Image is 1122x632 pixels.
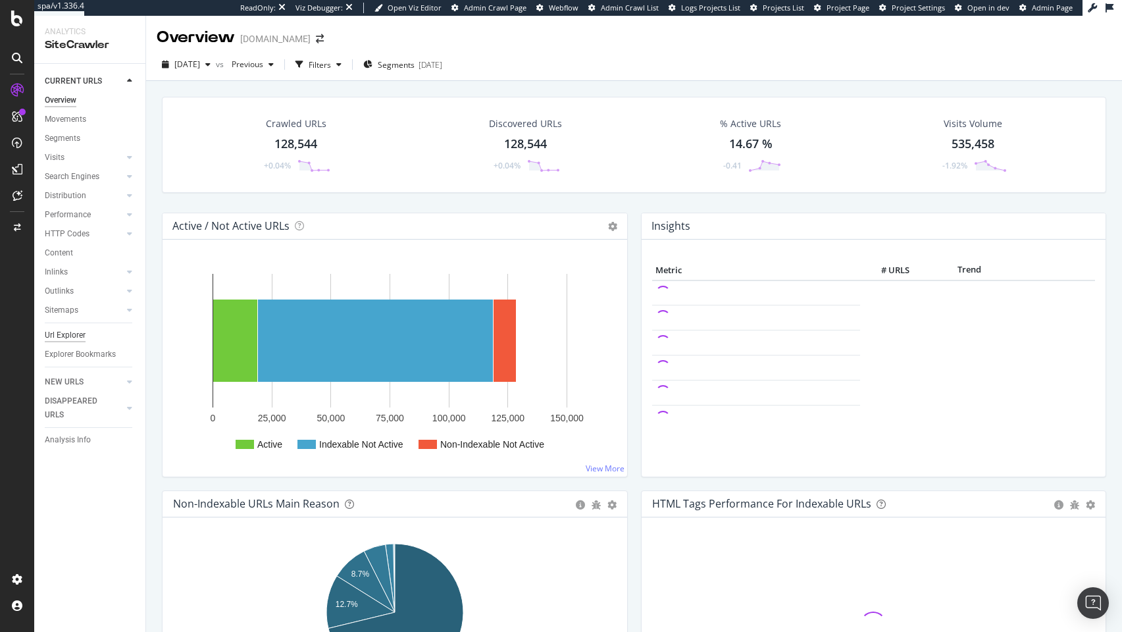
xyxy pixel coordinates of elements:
a: Analysis Info [45,433,136,447]
div: Url Explorer [45,329,86,342]
text: Indexable Not Active [319,439,403,450]
span: Project Settings [892,3,945,13]
span: Previous [226,59,263,70]
a: Overview [45,93,136,107]
button: Filters [290,54,347,75]
div: Sitemaps [45,303,78,317]
text: 25,000 [258,413,286,423]
a: Projects List [750,3,804,13]
span: Webflow [549,3,578,13]
div: Analytics [45,26,135,38]
text: 125,000 [492,413,525,423]
span: Logs Projects List [681,3,740,13]
div: -1.92% [942,160,967,171]
div: 128,544 [504,136,547,153]
a: Sitemaps [45,303,123,317]
a: Open Viz Editor [374,3,442,13]
div: -0.41 [723,160,742,171]
span: Segments [378,59,415,70]
div: [DOMAIN_NAME] [240,32,311,45]
a: Admin Page [1019,3,1073,13]
div: Visits Volume [944,117,1002,130]
div: gear [1086,500,1095,510]
a: Webflow [536,3,578,13]
div: HTML Tags Performance for Indexable URLs [652,497,871,510]
text: 0 [211,413,216,423]
span: Open Viz Editor [388,3,442,13]
div: Outlinks [45,284,74,298]
div: % Active URLs [720,117,781,130]
span: Projects List [763,3,804,13]
span: 2025 Aug. 18th [174,59,200,70]
a: Content [45,246,136,260]
text: 8.7% [351,569,370,579]
span: Admin Crawl List [601,3,659,13]
h4: Active / Not Active URLs [172,217,290,235]
div: +0.04% [264,160,291,171]
a: Outlinks [45,284,123,298]
div: DISAPPEARED URLS [45,394,111,422]
a: Project Settings [879,3,945,13]
div: Analysis Info [45,433,91,447]
div: CURRENT URLS [45,74,102,88]
span: vs [216,59,226,70]
div: Content [45,246,73,260]
button: [DATE] [157,54,216,75]
div: Non-Indexable URLs Main Reason [173,497,340,510]
div: A chart. [173,261,617,466]
a: Url Explorer [45,329,136,342]
a: Admin Crawl List [588,3,659,13]
div: +0.04% [494,160,521,171]
span: Admin Crawl Page [464,3,526,13]
div: Filters [309,59,331,70]
div: bug [592,500,601,510]
div: [DATE] [419,59,442,70]
div: gear [607,500,617,510]
a: Project Page [814,3,869,13]
text: Non-Indexable Not Active [440,439,544,450]
div: Distribution [45,189,86,203]
div: Performance [45,208,91,222]
div: SiteCrawler [45,38,135,53]
div: ReadOnly: [240,3,276,13]
a: Visits [45,151,123,165]
text: Active [257,439,282,450]
a: Open in dev [955,3,1009,13]
a: Movements [45,113,136,126]
th: # URLS [860,261,913,280]
div: Open Intercom Messenger [1077,587,1109,619]
div: Viz Debugger: [295,3,343,13]
th: Trend [913,261,1026,280]
div: 14.67 % [729,136,773,153]
a: Segments [45,132,136,145]
div: Visits [45,151,64,165]
div: Overview [157,26,235,49]
a: NEW URLS [45,375,123,389]
text: 100,000 [432,413,466,423]
div: 128,544 [274,136,317,153]
div: Crawled URLs [266,117,326,130]
button: Previous [226,54,279,75]
span: Project Page [827,3,869,13]
a: HTTP Codes [45,227,123,241]
a: View More [586,463,625,474]
a: Distribution [45,189,123,203]
a: Admin Crawl Page [451,3,526,13]
div: Segments [45,132,80,145]
a: Logs Projects List [669,3,740,13]
a: DISAPPEARED URLS [45,394,123,422]
a: Performance [45,208,123,222]
button: Segments[DATE] [358,54,447,75]
a: Search Engines [45,170,123,184]
div: arrow-right-arrow-left [316,34,324,43]
text: 12.7% [336,600,358,609]
a: Explorer Bookmarks [45,348,136,361]
text: 75,000 [376,413,404,423]
div: NEW URLS [45,375,84,389]
div: HTTP Codes [45,227,89,241]
h4: Insights [651,217,690,235]
div: 535,458 [952,136,994,153]
div: Search Engines [45,170,99,184]
text: 50,000 [317,413,345,423]
text: 150,000 [550,413,584,423]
